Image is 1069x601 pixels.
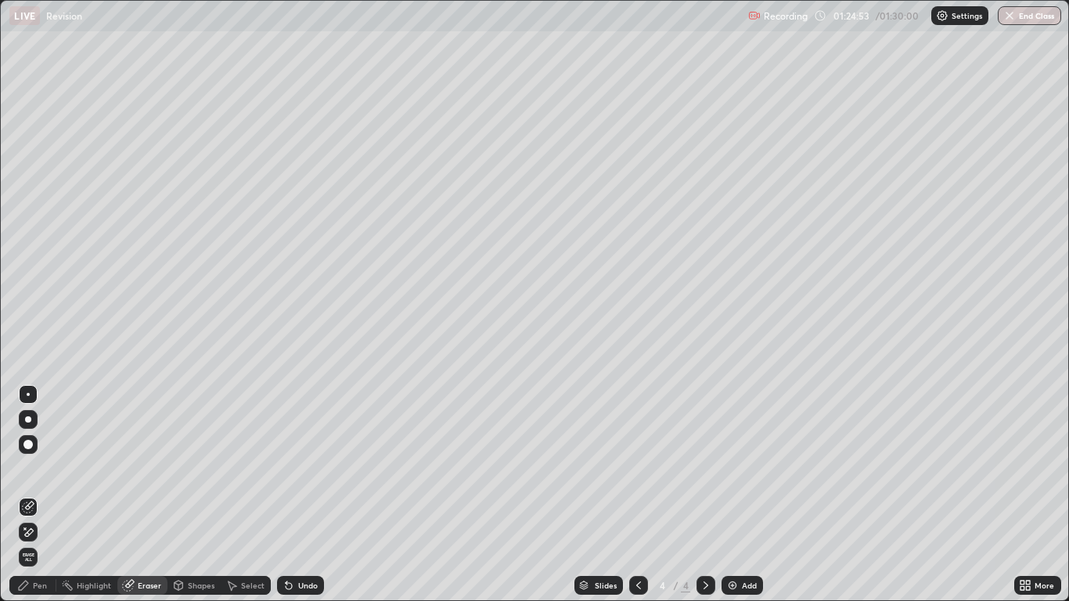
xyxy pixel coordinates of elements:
[188,581,214,589] div: Shapes
[1003,9,1016,22] img: end-class-cross
[654,581,670,590] div: 4
[742,581,757,589] div: Add
[46,9,82,22] p: Revision
[595,581,617,589] div: Slides
[673,581,678,590] div: /
[764,10,808,22] p: Recording
[241,581,265,589] div: Select
[33,581,47,589] div: Pen
[726,579,739,592] img: add-slide-button
[20,552,37,562] span: Erase all
[936,9,948,22] img: class-settings-icons
[138,581,161,589] div: Eraser
[952,12,982,20] p: Settings
[77,581,111,589] div: Highlight
[748,9,761,22] img: recording.375f2c34.svg
[998,6,1061,25] button: End Class
[14,9,35,22] p: LIVE
[681,578,690,592] div: 4
[1035,581,1054,589] div: More
[298,581,318,589] div: Undo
